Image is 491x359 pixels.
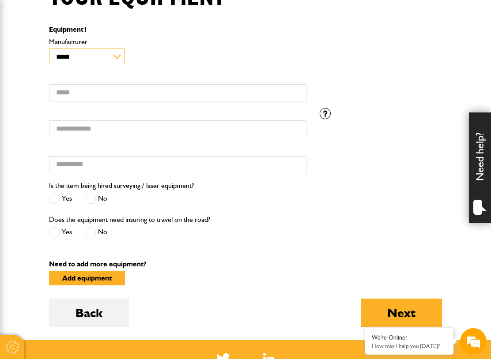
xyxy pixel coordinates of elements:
[49,299,129,327] button: Back
[11,134,161,153] input: Enter your phone number
[49,182,194,189] label: Is the item being hired surveying / laser equipment?
[11,82,161,101] input: Enter your last name
[372,334,447,341] div: We're Online!
[372,343,447,349] p: How may I help you today?
[145,4,166,26] div: Minimize live chat window
[11,160,161,264] textarea: Type your message and hit 'Enter'
[49,227,72,238] label: Yes
[49,216,210,223] label: Does the equipment need insuring to travel on the road?
[469,112,491,223] div: Need help?
[83,25,87,34] span: 1
[85,227,107,238] label: No
[49,261,442,268] p: Need to add more equipment?
[49,38,306,45] label: Manufacturer
[85,193,107,204] label: No
[49,271,125,285] button: Add equipment
[49,193,72,204] label: Yes
[49,26,306,33] p: Equipment
[15,49,37,61] img: d_20077148190_company_1631870298795_20077148190
[46,49,148,61] div: Chat with us now
[120,272,160,284] em: Start Chat
[361,299,442,327] button: Next
[11,108,161,127] input: Enter your email address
